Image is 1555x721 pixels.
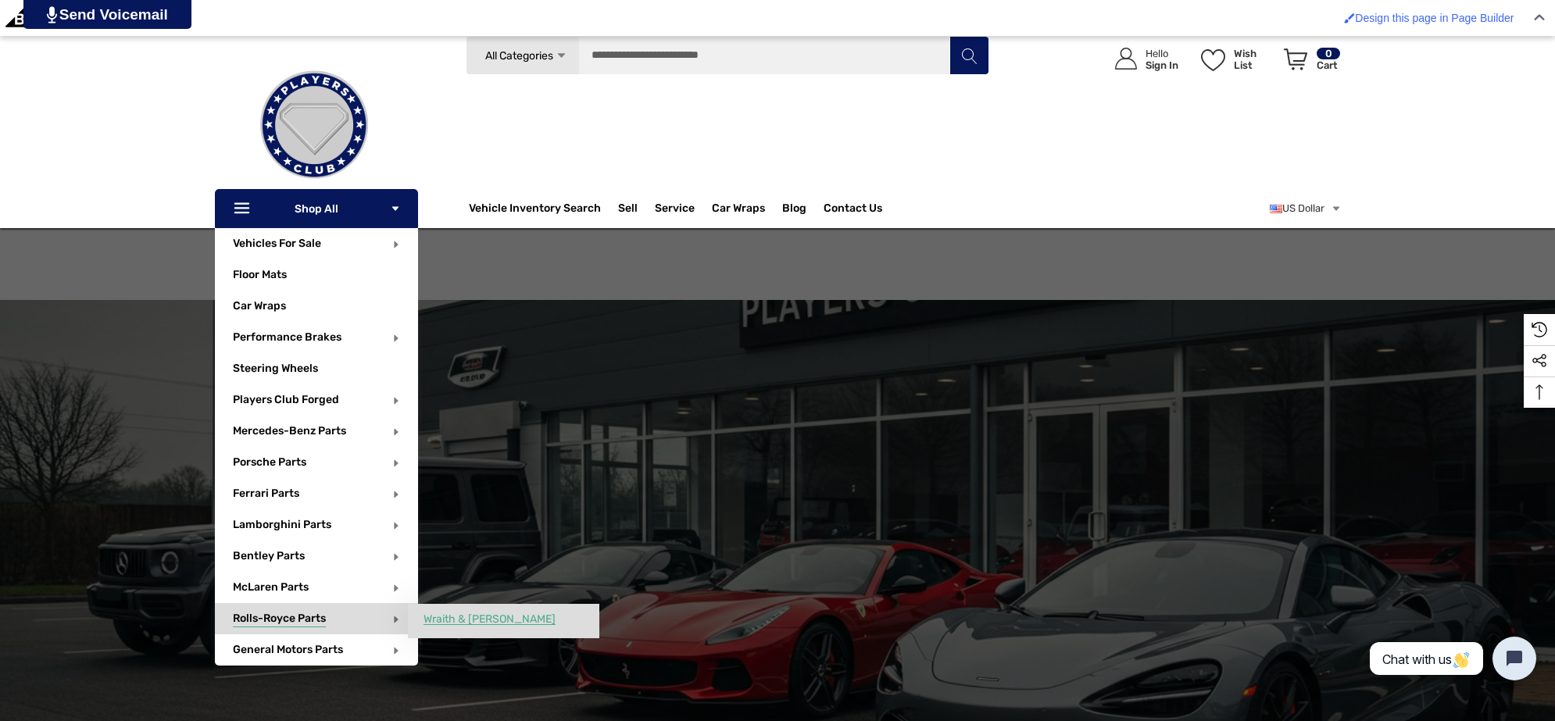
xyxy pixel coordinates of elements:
[233,237,321,250] a: Vehicles For Sale
[1097,32,1186,86] a: Sign in
[1344,12,1355,23] img: Enabled brush for page builder edit.
[712,193,782,224] a: Car Wraps
[1201,49,1225,71] svg: Wish List
[469,202,601,219] a: Vehicle Inventory Search
[233,487,299,500] a: Ferrari Parts
[233,259,418,291] a: Floor Mats
[233,330,341,348] span: Performance Brakes
[233,455,306,469] a: Porsche Parts
[618,202,638,219] span: Sell
[485,49,553,62] span: All Categories
[1234,48,1275,71] p: Wish List
[655,202,695,219] a: Service
[233,487,299,504] span: Ferrari Parts
[233,268,287,285] span: Floor Mats
[233,643,343,660] span: General Motors Parts
[236,47,392,203] img: Players Club | Cars For Sale
[233,237,321,254] span: Vehicles For Sale
[233,362,318,379] span: Steering Wheels
[782,202,806,219] a: Blog
[424,612,556,626] span: Wraith & [PERSON_NAME]
[556,50,567,62] svg: Icon Arrow Down
[1532,353,1547,369] svg: Social Media
[233,353,418,384] a: Steering Wheels
[1194,32,1277,86] a: Wish List Wish List
[233,330,341,344] a: Performance Brakes
[233,393,339,410] span: Players Club Forged
[233,549,305,566] span: Bentley Parts
[215,189,418,228] p: Shop All
[1146,48,1178,59] p: Hello
[233,299,286,316] span: Car Wraps
[47,6,57,23] img: PjwhLS0gR2VuZXJhdG9yOiBHcmF2aXQuaW8gLS0+PHN2ZyB4bWxucz0iaHR0cDovL3d3dy53My5vcmcvMjAwMC9zdmciIHhtb...
[233,291,418,322] a: Car Wraps
[233,424,346,441] span: Mercedes-Benz Parts
[824,202,882,219] a: Contact Us
[1534,14,1545,21] img: Close Admin Bar
[233,424,346,437] a: Mercedes-Benz Parts
[1317,48,1340,59] p: 0
[233,518,331,531] a: Lamborghini Parts
[1317,59,1340,71] p: Cart
[466,36,579,75] a: All Categories Icon Arrow Down Icon Arrow Up
[232,200,256,218] svg: Icon Line
[233,393,339,406] a: Players Club Forged
[233,580,309,598] span: McLaren Parts
[712,202,765,219] span: Car Wraps
[1277,32,1342,93] a: Cart with 0 items
[1270,193,1342,224] a: USD
[233,612,326,629] span: Rolls-Royce Parts
[1532,322,1547,337] svg: Recently Viewed
[390,203,401,214] svg: Icon Arrow Down
[1146,59,1178,71] p: Sign In
[949,36,988,75] button: Search
[233,455,306,473] span: Porsche Parts
[233,549,305,562] a: Bentley Parts
[1336,4,1521,32] a: Enabled brush for page builder edit. Design this page in Page Builder
[1355,12,1514,24] span: Design this page in Page Builder
[233,580,309,594] a: McLaren Parts
[233,518,331,535] span: Lamborghini Parts
[618,193,655,224] a: Sell
[1115,48,1137,70] svg: Icon User Account
[1524,384,1555,400] svg: Top
[1284,48,1307,70] svg: Review Your Cart
[233,643,343,656] a: General Motors Parts
[233,612,326,625] a: Rolls-Royce Parts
